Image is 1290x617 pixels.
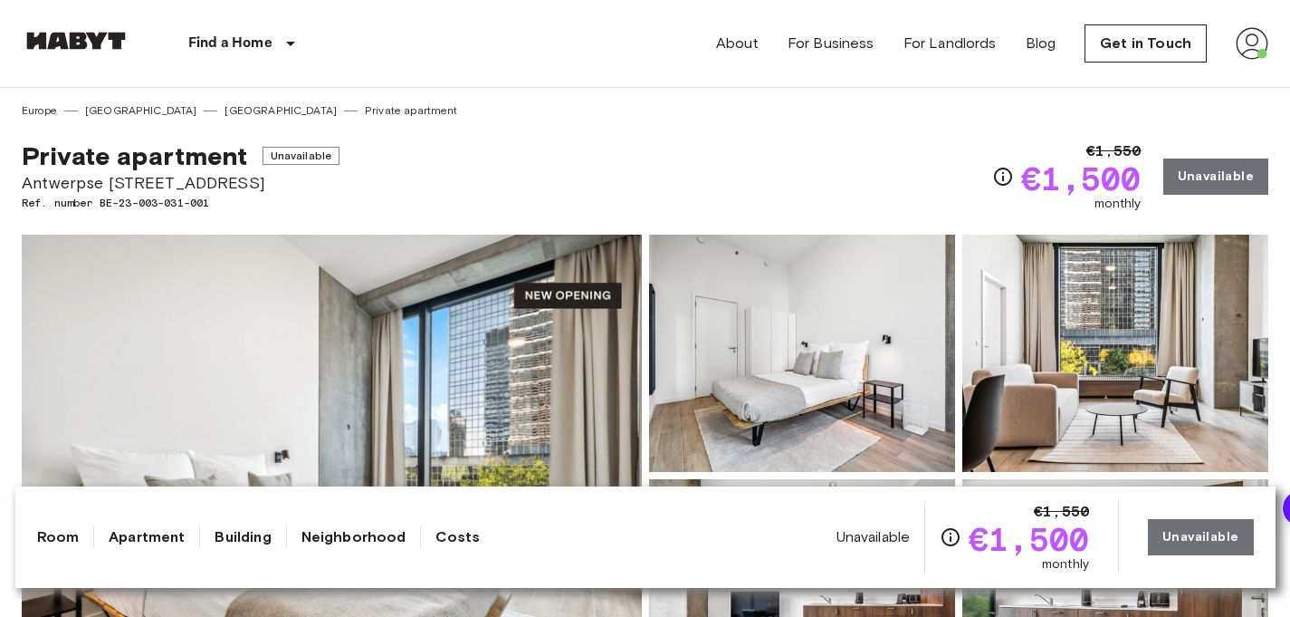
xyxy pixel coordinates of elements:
a: Neighborhood [301,526,406,548]
img: Picture of unit BE-23-003-031-001 [962,235,1268,472]
a: [GEOGRAPHIC_DATA] [225,102,337,119]
span: Private apartment [22,140,248,171]
a: Europe [22,102,57,119]
span: Unavailable [263,147,340,165]
a: Private apartment [365,102,458,119]
span: €1,550 [1086,140,1142,162]
span: Ref. number BE-23-003-031-001 [22,195,339,211]
a: For Landlords [903,33,997,54]
span: monthly [1042,555,1089,574]
a: Room [37,526,80,548]
a: Get in Touch [1085,24,1207,63]
span: Unavailable [836,527,911,547]
span: €1,550 [1034,501,1089,523]
span: Antwerpse [STREET_ADDRESS] [22,171,339,195]
svg: Check cost overview for full price breakdown. Please note that discounts apply to new joiners onl... [992,166,1014,188]
span: €1,500 [969,523,1089,555]
span: monthly [1094,195,1142,213]
a: For Business [788,33,874,54]
img: Habyt [22,32,130,50]
a: About [716,33,759,54]
a: Blog [1026,33,1056,54]
a: [GEOGRAPHIC_DATA] [85,102,197,119]
a: Building [215,526,271,548]
a: Costs [435,526,480,548]
img: avatar [1236,27,1268,60]
span: €1,500 [1021,162,1142,195]
a: Apartment [109,526,185,548]
img: Picture of unit BE-23-003-031-001 [649,235,955,472]
svg: Check cost overview for full price breakdown. Please note that discounts apply to new joiners onl... [940,526,961,548]
p: Find a Home [188,33,272,54]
